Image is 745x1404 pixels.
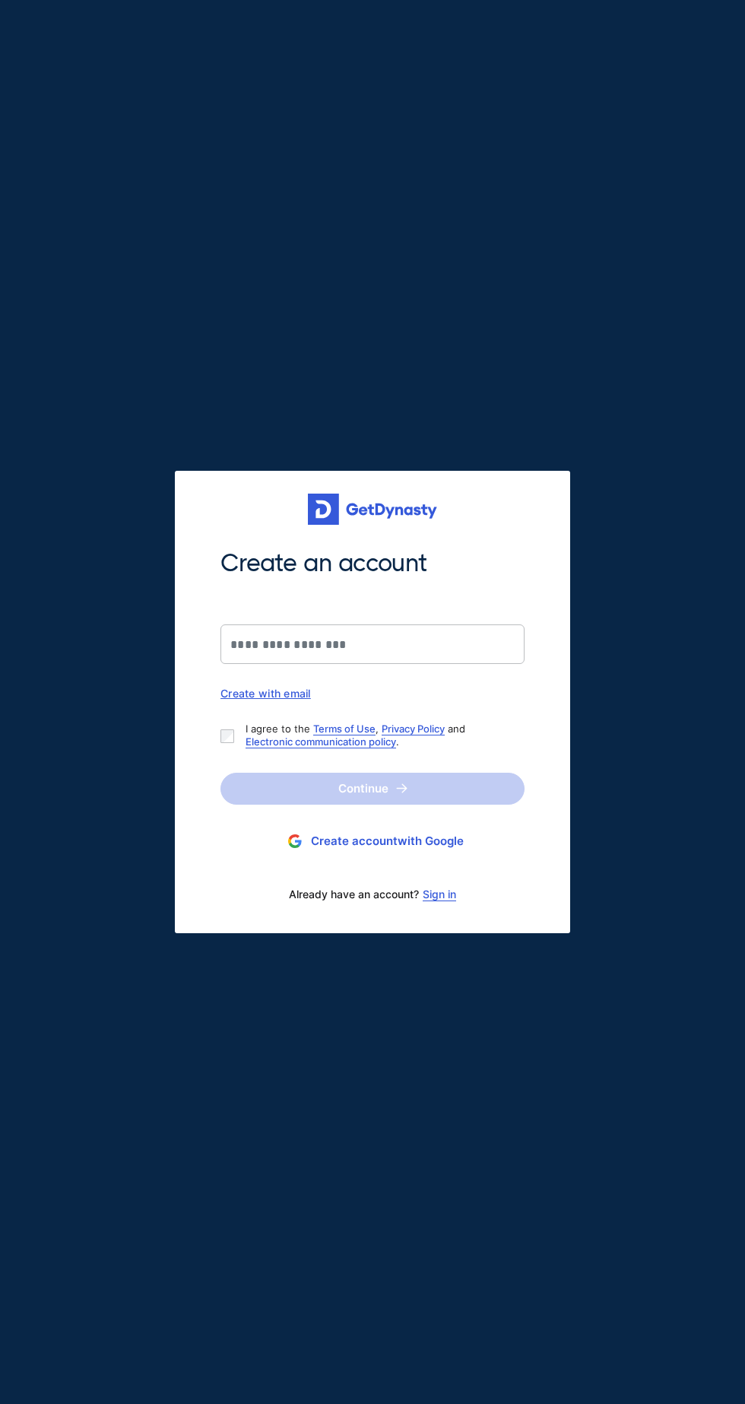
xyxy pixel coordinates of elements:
[423,888,456,901] a: Sign in
[246,723,512,748] p: I agree to the , and .
[308,494,437,524] img: Get started for free with Dynasty Trust Company
[382,723,445,735] a: Privacy Policy
[313,723,376,735] a: Terms of Use
[220,827,525,856] button: Create accountwith Google
[220,878,525,910] div: Already have an account?
[220,548,525,580] span: Create an account
[246,735,396,748] a: Electronic communication policy
[220,687,525,700] div: Create with email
